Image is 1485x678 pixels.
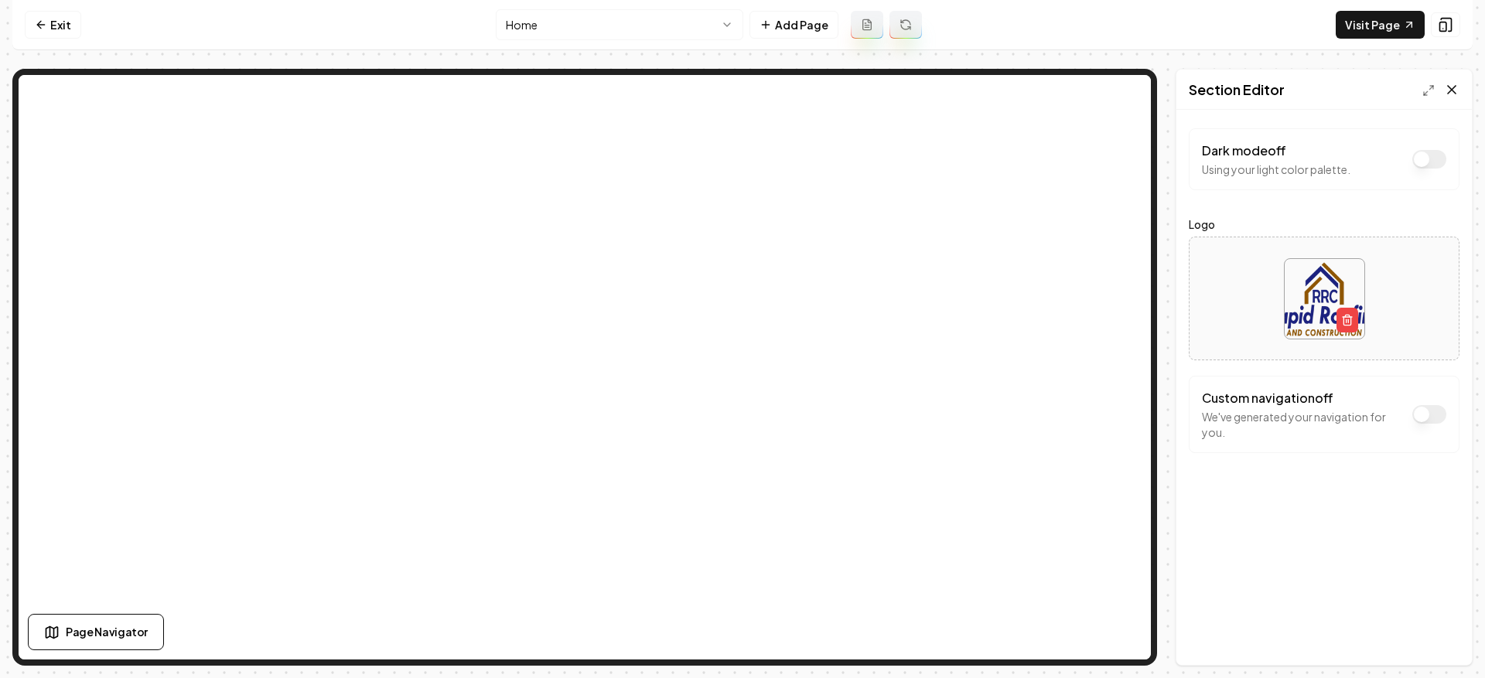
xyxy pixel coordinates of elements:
button: Add Page [749,11,838,39]
p: We've generated your navigation for you. [1202,409,1405,440]
label: Logo [1189,215,1459,233]
a: Visit Page [1336,11,1425,39]
label: Custom navigation off [1202,390,1333,406]
span: Page Navigator [66,624,148,640]
button: Regenerate page [889,11,922,39]
button: Page Navigator [28,614,164,650]
button: Add admin page prompt [851,11,883,39]
img: image [1285,259,1364,339]
h2: Section Editor [1189,79,1285,101]
label: Dark mode off [1202,142,1286,158]
a: Exit [25,11,81,39]
p: Using your light color palette. [1202,162,1350,177]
